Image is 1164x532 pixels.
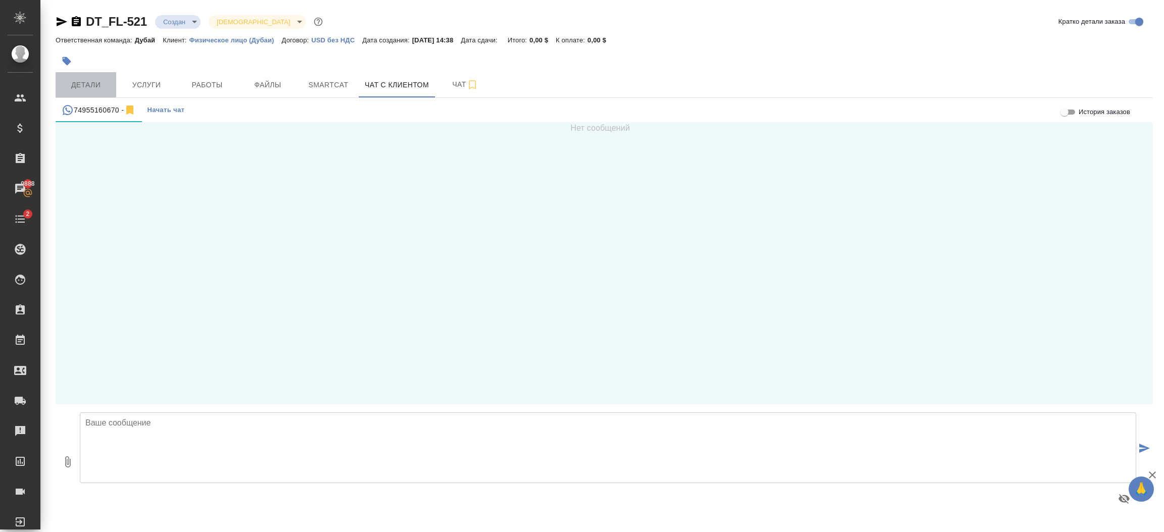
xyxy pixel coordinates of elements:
[70,16,82,28] button: Скопировать ссылку
[311,35,362,44] a: USD без НДС
[588,36,614,44] p: 0,00 $
[163,36,189,44] p: Клиент:
[183,79,231,91] span: Работы
[189,35,282,44] a: Физическое лицо (Дубаи)
[304,79,353,91] span: Smartcat
[441,78,490,91] span: Чат
[56,36,135,44] p: Ответственная команда:
[1058,17,1125,27] span: Кратко детали заказа
[142,98,189,122] button: Начать чат
[62,104,136,117] div: 74955160670 - (undefined)
[189,36,282,44] p: Физическое лицо (Дубаи)
[461,36,500,44] p: Дата сдачи:
[56,98,1153,122] div: simple tabs example
[1112,487,1136,511] button: Предпросмотр
[282,36,312,44] p: Договор:
[147,104,184,116] span: Начать чат
[122,79,171,91] span: Услуги
[155,15,201,29] div: Создан
[556,36,588,44] p: К оплате:
[570,122,630,134] span: Нет сообщений
[1129,476,1154,502] button: 🙏
[362,36,412,44] p: Дата создания:
[15,179,40,189] span: 9888
[56,16,68,28] button: Скопировать ссылку для ЯМессенджера
[160,18,188,26] button: Создан
[311,36,362,44] p: USD без НДС
[62,79,110,91] span: Детали
[312,15,325,28] button: Доп статусы указывают на важность/срочность заказа
[86,15,147,28] a: DT_FL-521
[214,18,293,26] button: [DEMOGRAPHIC_DATA]
[56,50,78,72] button: Добавить тэг
[3,206,38,232] a: 2
[412,36,461,44] p: [DATE] 14:38
[466,79,478,91] svg: Подписаться
[244,79,292,91] span: Файлы
[1133,478,1150,500] span: 🙏
[209,15,305,29] div: Создан
[3,176,38,201] a: 9888
[135,36,163,44] p: Дубай
[508,36,529,44] p: Итого:
[529,36,556,44] p: 0,00 $
[124,104,136,116] svg: Отписаться
[20,209,35,219] span: 2
[1079,107,1130,117] span: История заказов
[365,79,429,91] span: Чат с клиентом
